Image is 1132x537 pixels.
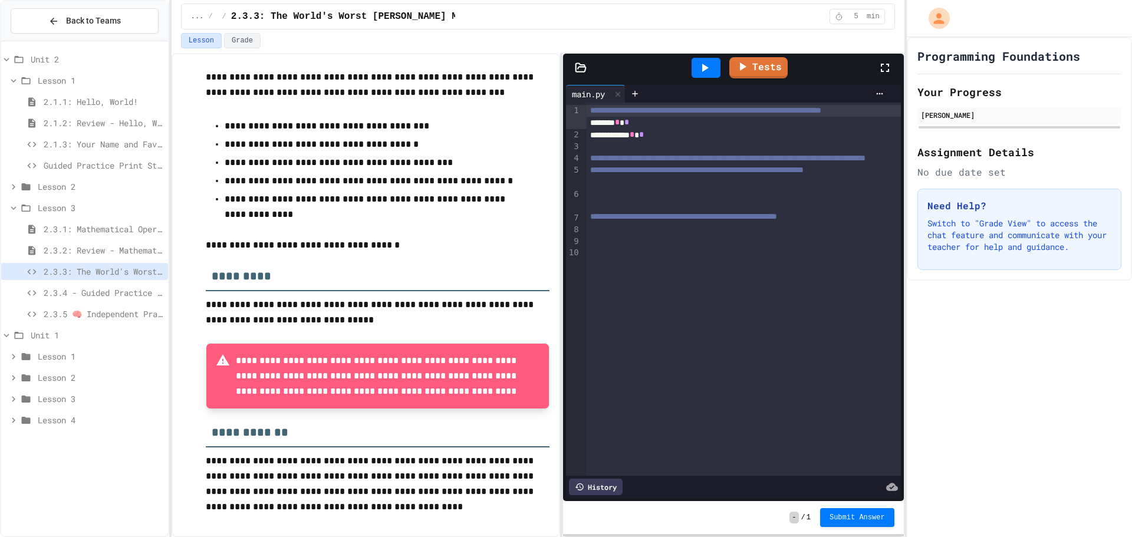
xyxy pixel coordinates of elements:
span: 5 [847,12,866,21]
div: 10 [566,247,581,259]
span: 2.3.3: The World's Worst [PERSON_NAME] Market [231,9,486,24]
button: Lesson [181,33,222,48]
span: Lesson 2 [38,371,163,384]
div: main.py [566,88,611,100]
button: Back to Teams [11,8,159,34]
p: Switch to "Grade View" to access the chat feature and communicate with your teacher for help and ... [927,218,1111,253]
span: Lesson 1 [38,350,163,363]
span: 2.1.2: Review - Hello, World! [44,117,163,129]
div: 9 [566,236,581,248]
button: Grade [224,33,261,48]
div: History [569,479,623,495]
span: 2.1.3: Your Name and Favorite Movie [44,138,163,150]
span: Lesson 1 [38,74,163,87]
div: My Account [916,5,953,32]
span: min [867,12,880,21]
span: 2.3.4 - Guided Practice - Mathematical Operators in Python [44,286,163,299]
span: 1 [807,513,811,522]
span: 2.3.3: The World's Worst [PERSON_NAME] Market [44,265,163,278]
span: ... [191,12,204,21]
span: Unit 1 [31,329,163,341]
span: Lesson 3 [38,202,163,214]
span: / [222,12,226,21]
span: Back to Teams [66,15,121,27]
div: 3 [566,141,581,153]
button: Submit Answer [820,508,894,527]
span: Lesson 4 [38,414,163,426]
span: Submit Answer [830,513,885,522]
span: / [801,513,805,522]
div: main.py [566,85,626,103]
div: 4 [566,153,581,164]
span: - [789,512,798,523]
div: 1 [566,105,581,129]
span: 2.3.1: Mathematical Operators [44,223,163,235]
span: Lesson 2 [38,180,163,193]
span: Unit 2 [31,53,163,65]
div: 8 [566,224,581,236]
div: 7 [566,212,581,224]
span: / [208,12,212,21]
span: 2.1.1: Hello, World! [44,95,163,108]
span: Lesson 3 [38,393,163,405]
div: 6 [566,189,581,213]
div: 5 [566,164,581,189]
span: 2.3.2: Review - Mathematical Operators [44,244,163,256]
h2: Assignment Details [917,144,1121,160]
a: Tests [729,57,788,78]
span: Guided Practice Print Statement Class Review [44,159,163,172]
div: 2 [566,129,581,141]
div: [PERSON_NAME] [921,110,1118,120]
h3: Need Help? [927,199,1111,213]
span: 2.3.5 🧠 Independent Practice [44,308,163,320]
div: No due date set [917,165,1121,179]
h1: Programming Foundations [917,48,1080,64]
h2: Your Progress [917,84,1121,100]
